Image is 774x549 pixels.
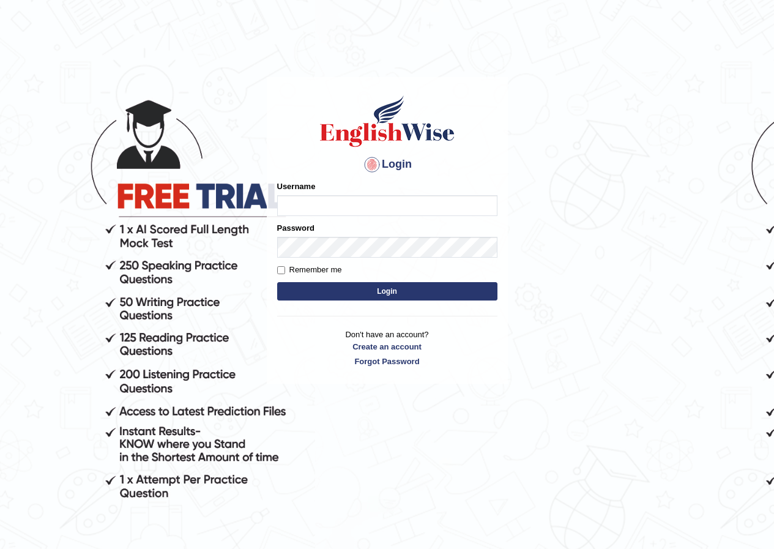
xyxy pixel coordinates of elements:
[277,222,314,234] label: Password
[318,94,457,149] img: Logo of English Wise sign in for intelligent practice with AI
[277,341,497,353] a: Create an account
[277,282,497,301] button: Login
[277,181,316,192] label: Username
[277,264,342,276] label: Remember me
[277,356,497,367] a: Forgot Password
[277,155,497,174] h4: Login
[277,266,285,274] input: Remember me
[277,329,497,367] p: Don't have an account?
